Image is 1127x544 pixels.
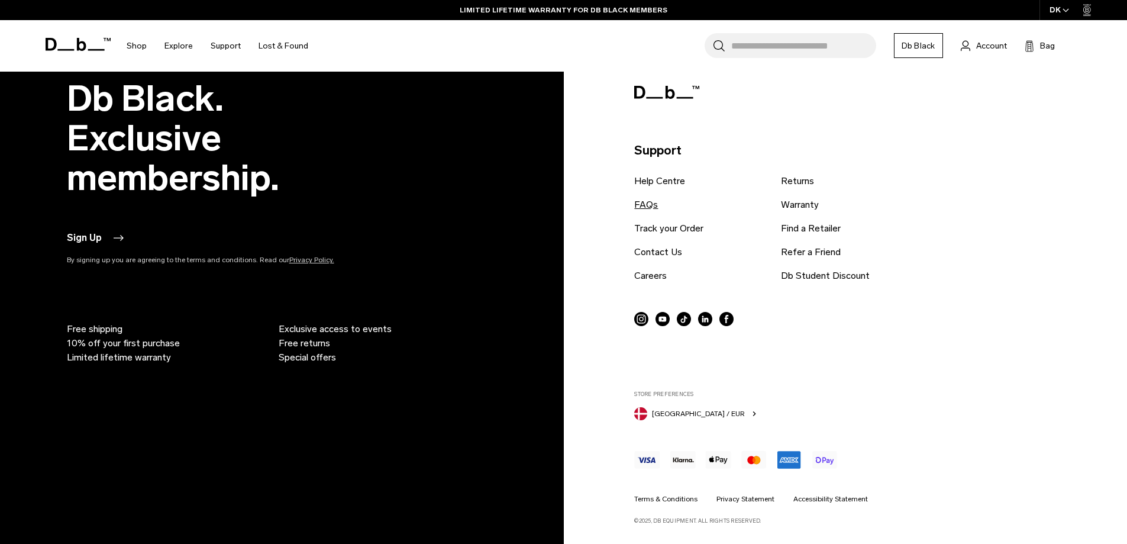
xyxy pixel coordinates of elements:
a: Accessibility Statement [793,494,868,504]
p: By signing up you are agreeing to the terms and conditions. Read our [67,255,386,265]
a: Track your Order [634,221,703,236]
a: Support [211,25,241,67]
a: Lost & Found [259,25,308,67]
span: Account [976,40,1007,52]
img: Denmark [634,407,647,420]
a: FAQs [634,198,658,212]
a: Db Student Discount [781,269,870,283]
span: Limited lifetime warranty [67,350,171,365]
label: Store Preferences [634,390,1048,398]
a: Careers [634,269,667,283]
a: Returns [781,174,814,188]
span: [GEOGRAPHIC_DATA] / EUR [652,408,745,419]
button: Sign Up [67,231,125,245]
nav: Main Navigation [118,20,317,72]
span: Special offers [279,350,336,365]
a: Terms & Conditions [634,494,697,504]
span: Free returns [279,336,330,350]
span: 10% off your first purchase [67,336,180,350]
a: Refer a Friend [781,245,841,259]
p: ©2025, Db Equipment. All rights reserved. [634,512,1048,525]
a: LIMITED LIFETIME WARRANTY FOR DB BLACK MEMBERS [460,5,667,15]
a: Privacy Policy. [289,256,334,264]
a: Explore [164,25,193,67]
button: Bag [1025,38,1055,53]
a: Privacy Statement [716,494,774,504]
a: Account [961,38,1007,53]
button: Denmark [GEOGRAPHIC_DATA] / EUR [634,405,759,420]
a: Help Centre [634,174,685,188]
a: Shop [127,25,147,67]
span: Exclusive access to events [279,322,392,336]
h2: Db Black. Exclusive membership. [67,79,386,198]
span: Free shipping [67,322,122,336]
a: Db Black [894,33,943,58]
a: Warranty [781,198,819,212]
p: Support [634,141,1048,160]
a: Contact Us [634,245,682,259]
a: Find a Retailer [781,221,841,236]
span: Bag [1040,40,1055,52]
